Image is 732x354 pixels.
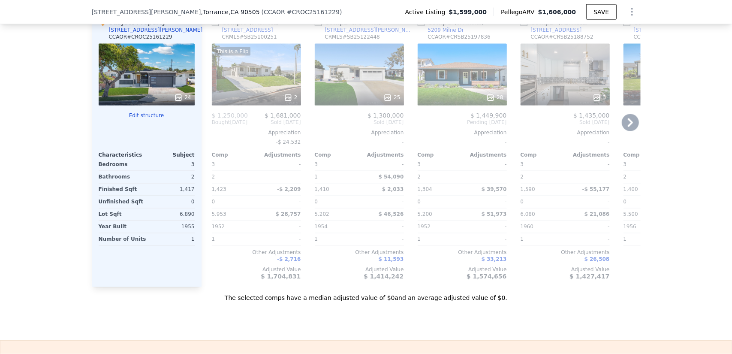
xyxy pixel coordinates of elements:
[383,94,400,102] div: 25
[109,33,172,40] div: CCAOR # CROC25161229
[624,233,666,245] div: 1
[148,184,195,196] div: 1,417
[482,212,507,218] span: $ 51,973
[379,174,404,180] span: $ 54,090
[624,152,668,159] div: Comp
[521,152,565,159] div: Comp
[325,33,380,40] div: CRMLS # SB25122448
[586,4,616,20] button: SAVE
[212,221,255,233] div: 1952
[382,187,404,193] span: $ 2,033
[405,8,449,16] span: Active Listing
[229,9,260,15] span: , CA 90505
[284,94,298,102] div: 2
[99,221,145,233] div: Year Built
[212,233,255,245] div: 1
[262,8,342,16] div: ( )
[361,233,404,245] div: -
[364,273,404,280] span: $ 1,414,242
[567,221,610,233] div: -
[624,199,627,205] span: 0
[418,27,464,33] a: 5209 Milne Dr
[449,8,487,16] span: $1,599,000
[521,249,610,256] div: Other Adjustments
[148,221,195,233] div: 1955
[99,184,145,196] div: Finished Sqft
[148,196,195,208] div: 0
[258,221,301,233] div: -
[470,112,507,119] span: $ 1,449,900
[624,249,713,256] div: Other Adjustments
[418,136,507,148] div: -
[359,152,404,159] div: Adjustments
[418,233,461,245] div: 1
[531,27,582,33] div: [STREET_ADDRESS]
[521,266,610,273] div: Adjusted Value
[624,221,666,233] div: 1956
[99,152,147,159] div: Characteristics
[315,152,359,159] div: Comp
[315,233,358,245] div: 1
[258,196,301,208] div: -
[212,171,255,183] div: 2
[148,171,195,183] div: 2
[148,209,195,221] div: 6,890
[287,9,340,15] span: # CROC25161229
[624,27,685,33] a: [STREET_ADDRESS]
[212,199,215,205] span: 0
[361,221,404,233] div: -
[418,266,507,273] div: Adjusted Value
[462,152,507,159] div: Adjustments
[464,159,507,171] div: -
[215,47,250,56] div: This is a Flip
[418,212,432,218] span: 5,200
[521,233,563,245] div: 1
[379,257,404,263] span: $ 11,593
[467,273,506,280] span: $ 1,574,656
[247,119,301,126] span: Sold [DATE]
[147,152,195,159] div: Subject
[521,171,563,183] div: 2
[567,159,610,171] div: -
[99,159,145,171] div: Bedrooms
[325,27,414,33] div: [STREET_ADDRESS][PERSON_NAME]
[464,171,507,183] div: -
[418,130,507,136] div: Appreciation
[261,273,301,280] span: $ 1,704,831
[315,162,318,168] span: 3
[418,187,432,193] span: 1,304
[212,27,273,33] a: [STREET_ADDRESS]
[464,221,507,233] div: -
[521,212,535,218] span: 6,080
[521,199,524,205] span: 0
[418,249,507,256] div: Other Adjustments
[92,287,641,303] div: The selected comps have a median adjusted value of $0 and an average adjusted value of $0 .
[428,33,491,40] div: CCAOR # CRSB25197836
[565,152,610,159] div: Adjustments
[573,112,610,119] span: $ 1,435,000
[521,187,535,193] span: 1,590
[99,112,195,119] button: Edit structure
[258,233,301,245] div: -
[521,27,582,33] a: [STREET_ADDRESS]
[212,162,215,168] span: 3
[315,249,404,256] div: Other Adjustments
[315,130,404,136] div: Appreciation
[212,130,301,136] div: Appreciation
[277,257,301,263] span: -$ 2,716
[276,139,301,145] span: -$ 24,532
[418,152,462,159] div: Comp
[634,33,696,40] div: CCAOR # CRSB25154716
[521,136,610,148] div: -
[538,9,576,15] span: $1,606,000
[276,212,301,218] span: $ 28,757
[92,8,201,16] span: [STREET_ADDRESS][PERSON_NAME]
[148,159,195,171] div: 3
[99,171,145,183] div: Bathrooms
[361,196,404,208] div: -
[222,27,273,33] div: [STREET_ADDRESS]
[212,119,248,126] div: [DATE]
[482,187,507,193] span: $ 39,570
[99,196,145,208] div: Unfinished Sqft
[428,27,464,33] div: 5209 Milne Dr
